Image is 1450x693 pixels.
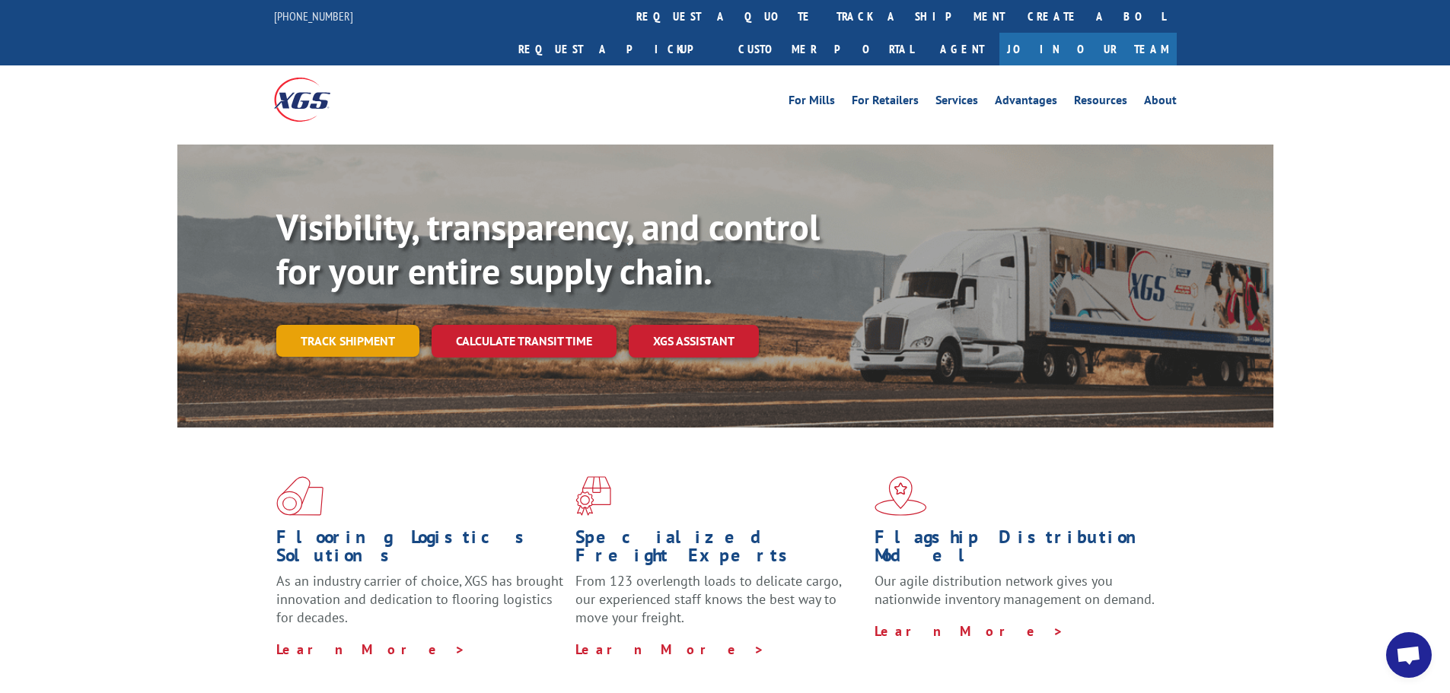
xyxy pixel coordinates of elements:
[575,572,863,640] p: From 123 overlength loads to delicate cargo, our experienced staff knows the best way to move you...
[1386,632,1432,678] a: Open chat
[507,33,727,65] a: Request a pickup
[575,476,611,516] img: xgs-icon-focused-on-flooring-red
[432,325,617,358] a: Calculate transit time
[276,572,563,626] span: As an industry carrier of choice, XGS has brought innovation and dedication to flooring logistics...
[276,325,419,357] a: Track shipment
[999,33,1177,65] a: Join Our Team
[575,641,765,658] a: Learn More >
[1144,94,1177,111] a: About
[875,476,927,516] img: xgs-icon-flagship-distribution-model-red
[995,94,1057,111] a: Advantages
[629,325,759,358] a: XGS ASSISTANT
[274,8,353,24] a: [PHONE_NUMBER]
[875,572,1155,608] span: Our agile distribution network gives you nationwide inventory management on demand.
[727,33,925,65] a: Customer Portal
[875,622,1064,640] a: Learn More >
[276,528,564,572] h1: Flooring Logistics Solutions
[875,528,1162,572] h1: Flagship Distribution Model
[276,641,466,658] a: Learn More >
[1074,94,1127,111] a: Resources
[925,33,999,65] a: Agent
[789,94,835,111] a: For Mills
[852,94,919,111] a: For Retailers
[276,203,820,294] b: Visibility, transparency, and control for your entire supply chain.
[276,476,323,516] img: xgs-icon-total-supply-chain-intelligence-red
[575,528,863,572] h1: Specialized Freight Experts
[935,94,978,111] a: Services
